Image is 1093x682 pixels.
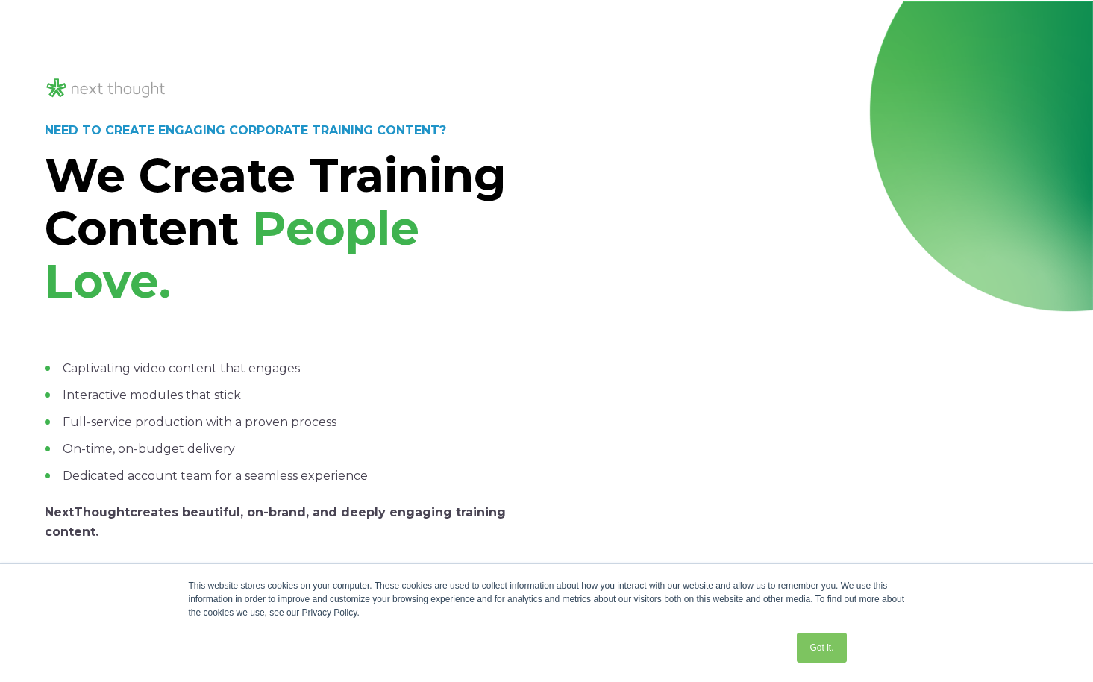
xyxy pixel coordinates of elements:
[63,442,235,456] span: On-time, on-budget delivery
[63,388,241,402] span: Interactive modules that stick
[580,62,1027,314] iframe: NextThought Reel
[797,633,846,663] a: Got it.
[63,469,368,483] span: Dedicated account team for a seamless experience
[63,361,300,375] span: Captivating video content that engages
[45,200,419,310] span: People Love.
[45,505,130,519] strong: NextThought
[45,76,167,101] img: NT_Logo_LightMode
[45,123,446,137] strong: NEED TO CREATE ENGAGING CORPORATE TRAINING CONTENT?
[45,147,507,257] span: We Create Training Content
[189,579,905,619] div: This website stores cookies on your computer. These cookies are used to collect information about...
[45,505,506,539] span: creates beautiful, on-brand, and deeply engaging training content.
[63,415,336,429] span: Full-service production with a proven process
